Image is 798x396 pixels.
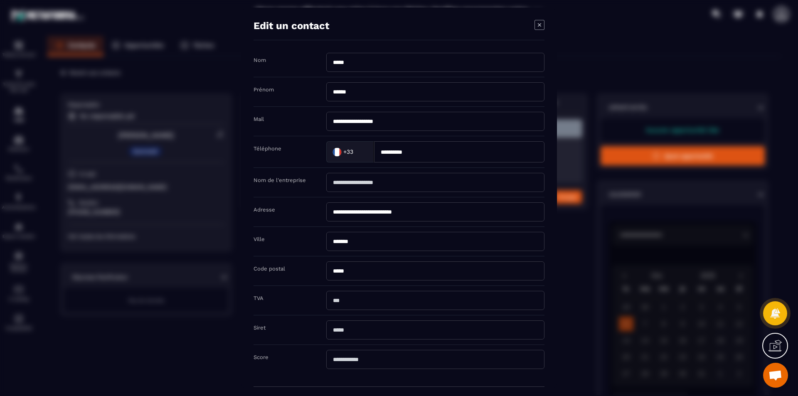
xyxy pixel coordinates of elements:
img: Country Flag [329,143,345,160]
label: Mail [254,116,264,122]
h4: Edit un contact [254,20,329,32]
span: +33 [343,148,353,156]
label: Téléphone [254,145,281,152]
label: TVA [254,295,264,301]
label: Code postal [254,266,285,272]
label: Siret [254,325,266,331]
label: Prénom [254,86,274,93]
label: Ville [254,236,265,242]
div: Search for option [326,141,374,162]
label: Adresse [254,207,275,213]
label: Nom de l'entreprise [254,177,306,183]
label: Score [254,354,268,360]
div: Ouvrir le chat [763,363,788,388]
label: Nom [254,57,266,63]
input: Search for option [355,145,365,158]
